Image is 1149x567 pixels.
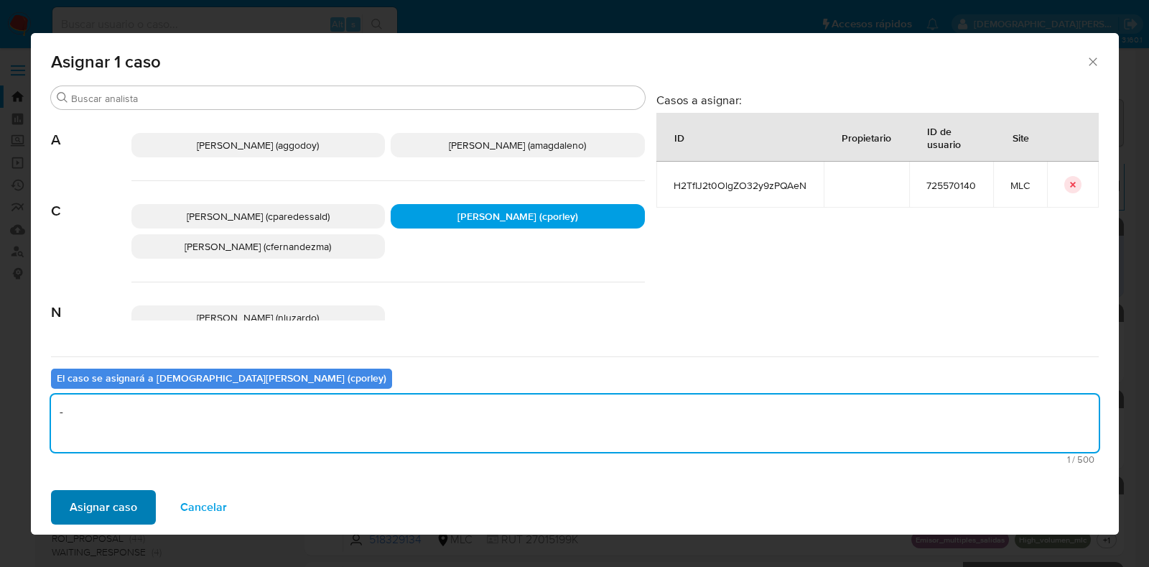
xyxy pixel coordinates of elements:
[51,395,1099,452] textarea: -
[131,204,386,229] div: [PERSON_NAME] (cparedessald)
[71,92,639,105] input: Buscar analista
[910,114,992,161] div: ID de usuario
[1064,176,1081,193] button: icon-button
[51,282,131,321] span: N
[656,93,1099,107] h3: Casos a asignar:
[131,305,386,330] div: [PERSON_NAME] (nluzardo)
[391,204,645,229] div: [PERSON_NAME] (cporley)
[180,492,227,523] span: Cancelar
[449,138,586,152] span: [PERSON_NAME] (amagdaleno)
[824,120,908,155] div: Propietario
[162,490,246,525] button: Cancelar
[51,490,156,525] button: Asignar caso
[926,179,976,192] span: 725570140
[197,310,319,325] span: [PERSON_NAME] (nluzardo)
[51,181,131,220] span: C
[31,33,1119,535] div: assign-modal
[57,371,386,385] b: El caso se asignará a [DEMOGRAPHIC_DATA][PERSON_NAME] (cporley)
[674,179,806,192] span: H2TfIJ2t0OlgZO32y9zPQAeN
[391,133,645,157] div: [PERSON_NAME] (amagdaleno)
[457,209,578,223] span: [PERSON_NAME] (cporley)
[197,138,319,152] span: [PERSON_NAME] (aggodoy)
[51,53,1087,70] span: Asignar 1 caso
[51,110,131,149] span: A
[187,209,330,223] span: [PERSON_NAME] (cparedessald)
[995,120,1046,155] div: Site
[57,92,68,103] button: Buscar
[131,133,386,157] div: [PERSON_NAME] (aggodoy)
[55,455,1094,464] span: Máximo 500 caracteres
[70,492,137,523] span: Asignar caso
[1086,55,1099,68] button: Cerrar ventana
[185,239,331,254] span: [PERSON_NAME] (cfernandezma)
[131,234,386,259] div: [PERSON_NAME] (cfernandezma)
[1010,179,1030,192] span: MLC
[657,120,702,155] div: ID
